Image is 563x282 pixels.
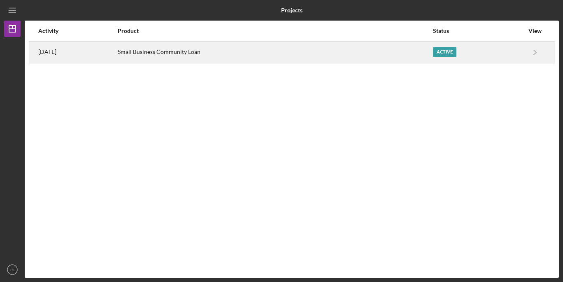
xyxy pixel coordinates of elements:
[38,49,56,55] time: 2025-09-15 22:05
[281,7,302,14] b: Projects
[433,47,456,57] div: Active
[525,28,545,34] div: View
[118,28,433,34] div: Product
[38,28,117,34] div: Activity
[4,261,21,278] button: EK
[433,28,524,34] div: Status
[10,268,15,272] text: EK
[118,42,433,63] div: Small Business Community Loan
